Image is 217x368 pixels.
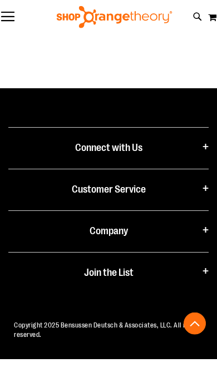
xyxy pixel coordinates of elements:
button: Back To Top [184,312,206,335]
span: Copyright 2025 Bensussen Deutsch & Associates, LLC. All rights reserved. [14,321,200,339]
h4: Join the List [8,258,209,288]
h4: Company [8,216,209,246]
h4: Customer Service [8,175,209,205]
img: Shop Orangetheory [55,6,174,28]
h4: Connect with Us [8,133,209,163]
